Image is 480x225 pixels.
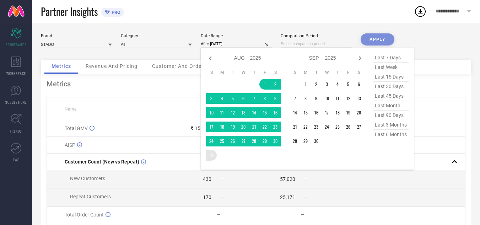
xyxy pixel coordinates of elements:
td: Fri Sep 19 2025 [343,107,354,118]
td: Wed Aug 20 2025 [238,122,249,132]
div: 57,020 [280,176,295,182]
td: Wed Aug 13 2025 [238,107,249,118]
span: SCORECARDS [6,42,27,47]
span: last 90 days [373,111,409,120]
td: Tue Sep 16 2025 [311,107,322,118]
th: Sunday [290,70,300,75]
th: Monday [217,70,227,75]
span: Partner Insights [41,4,98,19]
td: Tue Aug 12 2025 [227,107,238,118]
th: Wednesday [238,70,249,75]
div: — [217,212,255,217]
th: Monday [300,70,311,75]
div: 430 [203,176,211,182]
td: Sun Aug 17 2025 [206,122,217,132]
span: FWD [13,157,20,162]
td: Mon Sep 29 2025 [300,136,311,146]
th: Tuesday [311,70,322,75]
th: Wednesday [322,70,332,75]
th: Sunday [206,70,217,75]
span: last 6 months [373,130,409,139]
td: Mon Aug 18 2025 [217,122,227,132]
span: last 30 days [373,82,409,91]
td: Wed Aug 27 2025 [238,136,249,146]
th: Saturday [270,70,281,75]
td: Wed Aug 06 2025 [238,93,249,104]
td: Sat Aug 02 2025 [270,79,281,90]
td: Tue Sep 30 2025 [311,136,322,146]
td: Wed Sep 10 2025 [322,93,332,104]
td: Mon Sep 22 2025 [300,122,311,132]
td: Sun Sep 07 2025 [290,93,300,104]
input: Select date range [201,40,272,48]
div: — [301,212,339,217]
span: Metrics [52,63,71,69]
td: Sun Aug 31 2025 [206,150,217,161]
td: Fri Aug 22 2025 [259,122,270,132]
th: Friday [259,70,270,75]
span: New Customers [70,176,105,181]
div: 25,171 [280,194,295,200]
td: Fri Aug 01 2025 [259,79,270,90]
span: last 15 days [373,72,409,82]
td: Sat Aug 30 2025 [270,136,281,146]
th: Thursday [332,70,343,75]
div: ₹ 15.24 L [190,125,211,131]
span: — [221,195,224,200]
div: Comparison Period [281,33,352,38]
th: Friday [343,70,354,75]
td: Tue Aug 05 2025 [227,93,238,104]
td: Tue Aug 19 2025 [227,122,238,132]
td: Sat Sep 20 2025 [354,107,364,118]
span: Customer Count (New vs Repeat) [65,159,139,165]
td: Sun Aug 03 2025 [206,93,217,104]
td: Tue Aug 26 2025 [227,136,238,146]
td: Thu Sep 25 2025 [332,122,343,132]
div: Previous month [206,54,215,63]
span: — [304,177,308,182]
td: Sun Sep 28 2025 [290,136,300,146]
span: SUGGESTIONS [5,100,27,105]
td: Sun Aug 24 2025 [206,136,217,146]
span: AISP [65,142,75,148]
td: Thu Sep 18 2025 [332,107,343,118]
td: Thu Sep 11 2025 [332,93,343,104]
td: Mon Sep 15 2025 [300,107,311,118]
span: last 3 months [373,120,409,130]
td: Sun Sep 21 2025 [290,122,300,132]
td: Wed Sep 17 2025 [322,107,332,118]
div: Metrics [47,80,465,88]
div: Date Range [201,33,272,38]
td: Thu Aug 21 2025 [249,122,259,132]
span: Customer And Orders [152,63,206,69]
td: Fri Aug 29 2025 [259,136,270,146]
td: Sat Aug 09 2025 [270,93,281,104]
td: Thu Aug 14 2025 [249,107,259,118]
td: Tue Sep 02 2025 [311,79,322,90]
span: Revenue And Pricing [86,63,137,69]
td: Sat Sep 06 2025 [354,79,364,90]
td: Fri Aug 08 2025 [259,93,270,104]
td: Thu Aug 07 2025 [249,93,259,104]
td: Fri Aug 15 2025 [259,107,270,118]
span: — [221,177,224,182]
span: last 45 days [373,91,409,101]
span: — [304,195,308,200]
td: Mon Aug 11 2025 [217,107,227,118]
div: — [292,212,296,218]
th: Tuesday [227,70,238,75]
span: Total GMV [65,125,88,131]
th: Saturday [354,70,364,75]
td: Fri Sep 12 2025 [343,93,354,104]
td: Sun Sep 14 2025 [290,107,300,118]
span: TRENDS [10,128,22,134]
td: Tue Sep 23 2025 [311,122,322,132]
input: Select comparison period [281,40,352,48]
td: Sat Sep 13 2025 [354,93,364,104]
td: Mon Sep 01 2025 [300,79,311,90]
span: last month [373,101,409,111]
div: Category [121,33,192,38]
td: Sat Aug 16 2025 [270,107,281,118]
td: Fri Sep 05 2025 [343,79,354,90]
span: Total Order Count [65,212,104,218]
